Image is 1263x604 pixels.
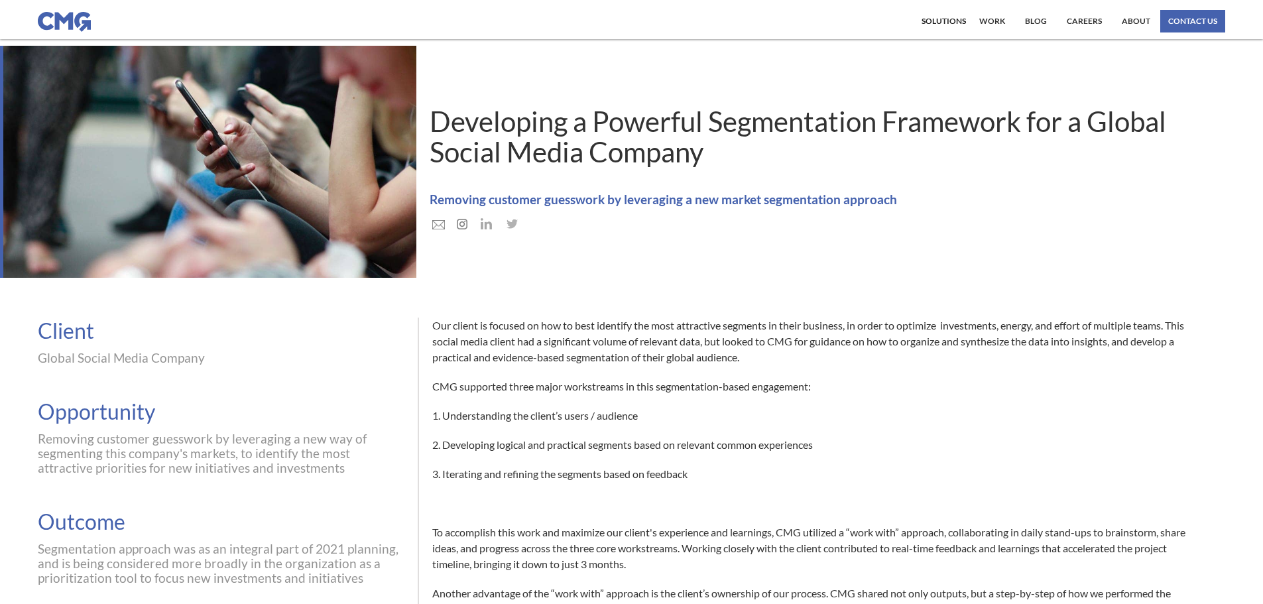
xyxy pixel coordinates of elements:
[430,106,1213,167] h1: Developing a Powerful Segmentation Framework for a Global Social Media Company
[922,17,966,25] div: Solutions
[432,524,1196,572] p: To accomplish this work and maximize our client's experience and learnings, CMG utilized a “work ...
[38,12,91,32] img: CMG logo in blue.
[432,466,1196,482] p: 3. Iterating and refining the segments based on feedback
[432,408,1196,424] p: 1. Understanding the client’s users / audience
[505,215,519,231] img: Twitter icon in gray
[432,437,1196,453] p: 2. Developing logical and practical segments based on relevant common experiences
[431,219,446,231] img: mail icon in grey
[455,217,469,231] img: instagram logo in grey
[432,379,1196,394] p: CMG supported three major workstreams in this segmentation-based engagement:
[1118,10,1154,32] a: About
[38,432,404,475] div: Removing customer guesswork by leveraging a new way of segmenting this company's markets, to iden...
[38,542,404,585] div: Segmentation approach was as an integral part of 2021 planning, and is being considered more broa...
[38,509,404,535] div: Outcome
[1022,10,1050,32] a: Blog
[38,398,404,425] div: Opportunity
[976,10,1008,32] a: work
[1063,10,1105,32] a: Careers
[38,351,404,365] div: Global Social Media Company
[479,217,493,231] img: LinkedIn icon in grey
[432,318,1196,365] p: Our client is focused on how to best identify the most attractive segments in their business, in ...
[38,318,404,344] div: Client
[430,193,910,206] h1: Removing customer guesswork by leveraging a new market segmentation approach
[432,495,1196,511] p: ‍
[1168,17,1217,25] div: contact us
